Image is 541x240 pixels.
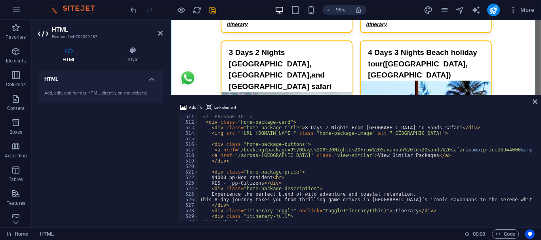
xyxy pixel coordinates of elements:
div: 524 [178,186,199,191]
button: More [506,4,537,16]
button: Link element [205,103,237,112]
div: 518 [178,153,199,158]
div: 525 [178,191,199,197]
button: reload [192,5,202,15]
div: 521 [178,169,199,175]
div: 522 [178,175,199,180]
i: AI Writer [471,6,480,15]
span: 00 00 [473,229,485,239]
button: navigator [455,5,465,15]
button: Usercentrics [525,229,535,239]
i: Design (Ctrl+Alt+Y) [424,6,433,15]
button: undo [129,5,138,15]
div: 514 [178,130,199,136]
a: Click to cancel selection. Double-click to open Pages [6,229,28,239]
button: save [208,5,217,15]
img: WhatsApp [8,51,28,71]
div: Add, edit, and format HTML directly on the website. [44,90,156,97]
p: Content [7,105,25,111]
div: 529 [178,214,199,219]
nav: breadcrumb [40,229,54,239]
div: 515 [178,136,199,142]
div: 513 [178,125,199,130]
div: 520 [178,164,199,169]
span: Code [495,229,515,239]
button: Code [492,229,519,239]
img: Editor Logo [46,5,105,15]
button: Add file [179,103,204,112]
h6: Session time [465,229,486,239]
button: Click here to leave preview mode and continue editing [176,5,186,15]
h6: 95% [334,5,347,15]
h4: Style [103,47,163,63]
div: 530 [178,219,199,225]
p: Columns [6,81,26,88]
span: More [509,6,534,14]
i: Publish [489,6,498,15]
span: Link element [214,103,236,112]
i: Undo: Change HTML (Ctrl+Z) [129,6,138,15]
div: 516 [178,142,199,147]
p: Accordion [5,153,27,159]
p: Features [6,200,25,206]
div: 517 [178,147,199,153]
h2: HTML [52,26,163,33]
button: pages [440,5,449,15]
span: Click to select. Double-click to edit [40,229,54,239]
div: 528 [178,208,199,214]
h4: HTML [38,70,163,84]
i: On resize automatically adjust zoom level to fit chosen device. [355,6,362,13]
p: Boxes [10,129,23,135]
div: 512 [178,119,199,125]
h3: Element #ed-709399587 [52,33,147,40]
span: Add file [189,103,202,112]
div: 523 [178,180,199,186]
i: Navigator [455,6,465,15]
p: Favorites [6,34,26,40]
p: Tables [9,176,23,183]
button: 95% [322,5,351,15]
div: 527 [178,202,199,208]
h4: HTML [38,47,103,63]
button: design [424,5,433,15]
div: 511 [178,114,199,119]
p: Elements [6,58,26,64]
i: Reload page [192,6,202,15]
div: 519 [178,158,199,164]
i: Pages (Ctrl+Alt+S) [440,6,449,15]
div: 526 [178,197,199,202]
span: : [478,231,480,237]
button: publish [487,4,500,16]
i: Save (Ctrl+S) [208,6,217,15]
button: text_generator [471,5,481,15]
